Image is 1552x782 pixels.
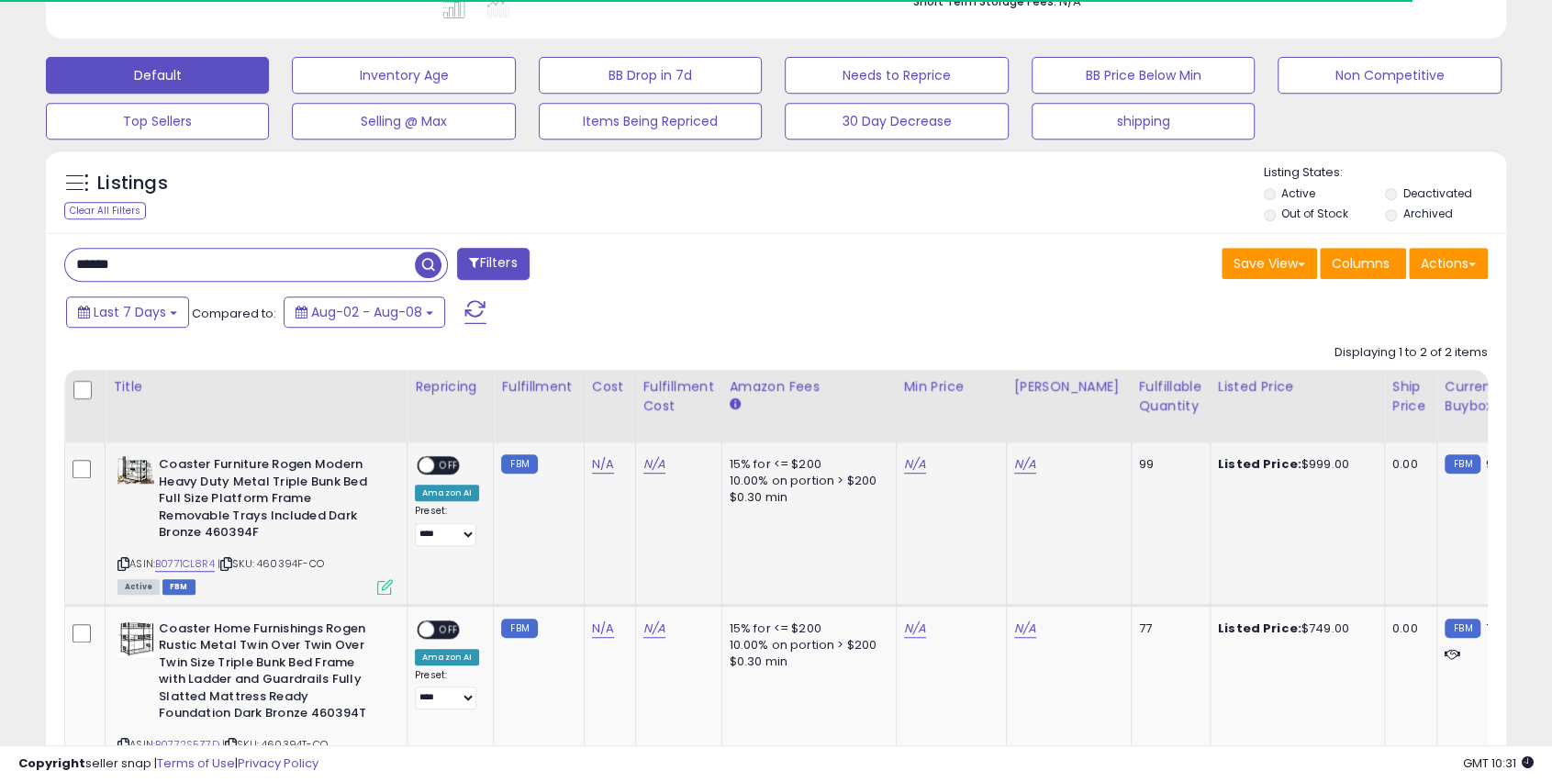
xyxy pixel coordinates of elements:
span: | SKU: 460394F-CO [218,556,324,571]
label: Out of Stock [1281,206,1348,221]
span: 749 [1485,620,1507,637]
img: 51JYtCtUDiS._SL40_.jpg [117,456,154,484]
button: Aug-02 - Aug-08 [284,296,445,328]
small: FBM [1445,619,1480,638]
strong: Copyright [18,754,85,772]
a: N/A [643,455,665,474]
a: N/A [592,620,614,638]
h5: Listings [97,171,168,196]
div: Amazon Fees [730,377,888,397]
div: $0.30 min [730,654,882,670]
span: Compared to: [192,305,276,322]
div: Current Buybox Price [1445,377,1539,416]
span: All listings currently available for purchase on Amazon [117,579,160,595]
div: Repricing [415,377,486,397]
img: 51k0oJ5BotL._SL40_.jpg [117,620,154,657]
button: Selling @ Max [292,103,515,140]
small: FBM [1445,454,1480,474]
button: Default [46,57,269,94]
div: $0.30 min [730,489,882,506]
div: 15% for <= $200 [730,620,882,637]
button: Non Competitive [1278,57,1501,94]
a: N/A [904,620,926,638]
b: Coaster Furniture Rogen Modern Heavy Duty Metal Triple Bunk Bed Full Size Platform Frame Removabl... [159,456,382,546]
div: Amazon AI [415,485,479,501]
label: Archived [1403,206,1453,221]
a: Terms of Use [157,754,235,772]
button: Save View [1222,248,1317,279]
a: N/A [1014,620,1036,638]
span: Columns [1332,254,1390,273]
a: N/A [904,455,926,474]
div: Clear All Filters [64,202,146,219]
b: Listed Price: [1218,620,1301,637]
span: FBM [162,579,195,595]
label: Deactivated [1403,185,1472,201]
div: 77 [1139,620,1196,637]
div: Min Price [904,377,999,397]
div: ASIN: [117,456,393,592]
div: Ship Price [1392,377,1429,416]
button: 30 Day Decrease [785,103,1008,140]
div: Fulfillable Quantity [1139,377,1202,416]
div: Fulfillment Cost [643,377,714,416]
a: Privacy Policy [238,754,318,772]
b: Listed Price: [1218,455,1301,473]
b: Coaster Home Furnishings Rogen Rustic Metal Twin Over Twin Over Twin Size Triple Bunk Bed Frame w... [159,620,382,727]
div: Fulfillment [501,377,575,397]
span: 999 [1485,455,1507,473]
div: $999.00 [1218,456,1370,473]
div: 10.00% on portion > $200 [730,473,882,489]
div: seller snap | | [18,755,318,773]
button: Actions [1409,248,1488,279]
a: B0771CL8R4 [155,556,215,572]
div: 0.00 [1392,456,1423,473]
div: Cost [592,377,628,397]
span: OFF [434,621,463,637]
div: 15% for <= $200 [730,456,882,473]
button: Columns [1320,248,1406,279]
small: Amazon Fees. [730,397,741,413]
div: Displaying 1 to 2 of 2 items [1334,344,1488,362]
div: 0.00 [1392,620,1423,637]
button: Filters [457,248,529,280]
div: 99 [1139,456,1196,473]
div: Preset: [415,669,479,710]
span: 2025-08-16 10:31 GMT [1463,754,1534,772]
span: Aug-02 - Aug-08 [311,303,422,321]
button: Inventory Age [292,57,515,94]
div: Preset: [415,505,479,546]
button: Last 7 Days [66,296,189,328]
div: [PERSON_NAME] [1014,377,1123,397]
label: Active [1281,185,1315,201]
small: FBM [501,454,537,474]
div: 10.00% on portion > $200 [730,637,882,654]
span: Last 7 Days [94,303,166,321]
button: shipping [1032,103,1255,140]
button: Needs to Reprice [785,57,1008,94]
div: $749.00 [1218,620,1370,637]
button: Top Sellers [46,103,269,140]
button: BB Drop in 7d [539,57,762,94]
div: Amazon AI [415,649,479,665]
div: Title [113,377,399,397]
button: Items Being Repriced [539,103,762,140]
a: N/A [1014,455,1036,474]
a: N/A [643,620,665,638]
p: Listing States: [1264,164,1506,182]
div: Listed Price [1218,377,1377,397]
a: N/A [592,455,614,474]
span: OFF [434,458,463,474]
button: BB Price Below Min [1032,57,1255,94]
small: FBM [501,619,537,638]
